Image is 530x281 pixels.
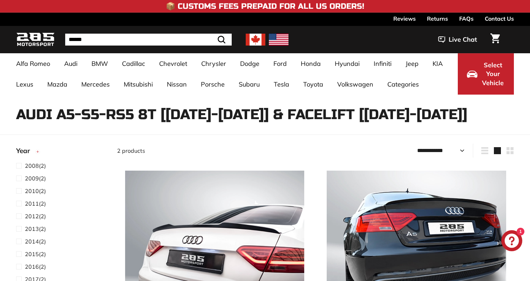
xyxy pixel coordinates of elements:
span: (2) [25,225,46,233]
a: Toyota [296,74,330,95]
span: Year [16,146,35,156]
a: Ford [266,53,294,74]
span: 2008 [25,162,39,169]
span: (2) [25,187,46,195]
span: 2016 [25,263,39,270]
a: Audi [57,53,84,74]
a: Contact Us [485,13,514,25]
span: 2013 [25,225,39,232]
input: Search [65,34,232,46]
a: Chrysler [194,53,233,74]
a: KIA [426,53,450,74]
a: Reviews [393,13,416,25]
a: Cart [486,28,504,52]
span: (2) [25,174,46,183]
img: Logo_285_Motorsport_areodynamics_components [16,32,55,48]
span: 2012 [25,213,39,220]
a: FAQs [459,13,474,25]
button: Select Your Vehicle [458,53,514,95]
a: Volkswagen [330,74,380,95]
span: Select Your Vehicle [481,61,505,88]
a: Honda [294,53,328,74]
span: (2) [25,237,46,246]
span: (2) [25,162,46,170]
span: (2) [25,250,46,258]
a: Mazda [40,74,74,95]
span: 2014 [25,238,39,245]
span: 2010 [25,187,39,194]
a: Dodge [233,53,266,74]
span: 2009 [25,175,39,182]
button: Year [16,144,106,161]
a: Mercedes [74,74,117,95]
a: Alfa Romeo [9,53,57,74]
button: Live Chat [429,31,486,48]
a: Infiniti [367,53,399,74]
inbox-online-store-chat: Shopify online store chat [499,230,524,253]
a: Jeep [399,53,426,74]
a: Cadillac [115,53,152,74]
a: Nissan [160,74,194,95]
span: 2015 [25,251,39,258]
a: Lexus [9,74,40,95]
a: BMW [84,53,115,74]
span: (2) [25,262,46,271]
a: Tesla [267,74,296,95]
a: Porsche [194,74,232,95]
a: Mitsubishi [117,74,160,95]
h4: 📦 Customs Fees Prepaid for All US Orders! [166,2,364,11]
span: (2) [25,199,46,208]
a: Returns [427,13,448,25]
div: 2 products [117,146,315,155]
a: Hyundai [328,53,367,74]
a: Subaru [232,74,267,95]
span: (2) [25,212,46,220]
a: Categories [380,74,426,95]
h1: Audi A5-S5-RS5 8T [[DATE]-[DATE]] & Facelift [[DATE]-[DATE]] [16,107,514,122]
a: Chevrolet [152,53,194,74]
span: Live Chat [449,35,477,44]
span: 2011 [25,200,39,207]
